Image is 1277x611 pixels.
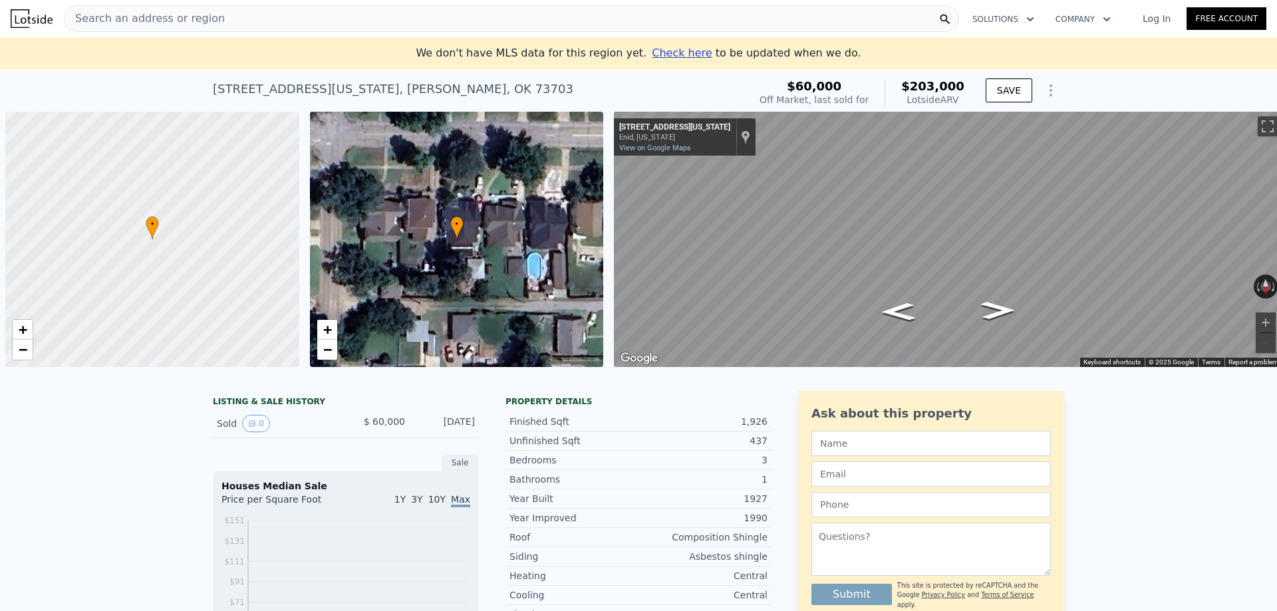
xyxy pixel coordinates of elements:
[1256,333,1276,353] button: Zoom out
[901,79,964,93] span: $203,000
[619,122,730,133] div: [STREET_ADDRESS][US_STATE]
[213,80,573,98] div: [STREET_ADDRESS][US_STATE] , [PERSON_NAME] , OK 73703
[509,415,638,428] div: Finished Sqft
[416,45,861,61] div: We don't have MLS data for this region yet.
[619,144,691,152] a: View on Google Maps
[811,492,1051,517] input: Phone
[509,434,638,447] div: Unfinished Sqft
[509,453,638,467] div: Bedrooms
[11,9,53,28] img: Lotside
[213,396,479,410] div: LISTING & SALE HISTORY
[638,569,768,582] div: Central
[317,320,337,340] a: Zoom in
[19,341,27,358] span: −
[1187,7,1266,30] a: Free Account
[13,340,33,360] a: Zoom out
[638,473,768,486] div: 1
[450,216,464,239] div: •
[1149,358,1194,366] span: © 2025 Google
[619,133,730,142] div: Enid, [US_STATE]
[638,550,768,563] div: Asbestos shingle
[323,341,331,358] span: −
[224,537,245,546] tspan: $131
[416,415,475,432] div: [DATE]
[901,93,964,106] div: Lotside ARV
[638,588,768,602] div: Central
[741,130,750,144] a: Show location on map
[638,531,768,544] div: Composition Shingle
[638,492,768,505] div: 1927
[229,577,245,586] tspan: $91
[638,434,768,447] div: 437
[509,492,638,505] div: Year Built
[221,479,470,493] div: Houses Median Sale
[1127,12,1187,25] a: Log In
[867,299,930,324] path: Go East, W Maine St
[1260,275,1271,299] button: Reset the view
[394,494,406,505] span: 1Y
[509,569,638,582] div: Heating
[442,454,479,471] div: Sale
[966,297,1030,323] path: Go West, W Maine St
[617,350,661,367] img: Google
[229,598,245,607] tspan: $71
[1256,312,1276,332] button: Zoom in
[897,581,1051,610] div: This site is protected by reCAPTCHA and the Google and apply.
[1038,77,1064,104] button: Show Options
[428,494,446,505] span: 10Y
[811,461,1051,487] input: Email
[787,79,841,93] span: $60,000
[617,350,661,367] a: Open this area in Google Maps (opens a new window)
[760,93,869,106] div: Off Market, last sold for
[922,591,965,598] a: Privacy Policy
[509,511,638,525] div: Year Improved
[638,511,768,525] div: 1990
[509,588,638,602] div: Cooling
[19,321,27,338] span: +
[1083,358,1141,367] button: Keyboard shortcuts
[224,557,245,566] tspan: $111
[638,415,768,428] div: 1,926
[509,531,638,544] div: Roof
[652,47,712,59] span: Check here
[411,494,422,505] span: 3Y
[986,78,1032,102] button: SAVE
[811,431,1051,456] input: Name
[13,320,33,340] a: Zoom in
[323,321,331,338] span: +
[450,218,464,230] span: •
[1254,275,1261,299] button: Rotate counterclockwise
[638,453,768,467] div: 3
[451,494,470,507] span: Max
[962,7,1045,31] button: Solutions
[811,404,1051,423] div: Ask about this property
[1202,358,1220,366] a: Terms (opens in new tab)
[505,396,772,407] div: Property details
[217,415,335,432] div: Sold
[509,550,638,563] div: Siding
[509,473,638,486] div: Bathrooms
[317,340,337,360] a: Zoom out
[1045,7,1121,31] button: Company
[146,218,159,230] span: •
[981,591,1034,598] a: Terms of Service
[65,11,225,27] span: Search an address or region
[221,493,346,514] div: Price per Square Foot
[364,416,405,427] span: $ 60,000
[652,45,861,61] div: to be updated when we do.
[224,516,245,525] tspan: $151
[811,584,892,605] button: Submit
[242,415,270,432] button: View historical data
[146,216,159,239] div: •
